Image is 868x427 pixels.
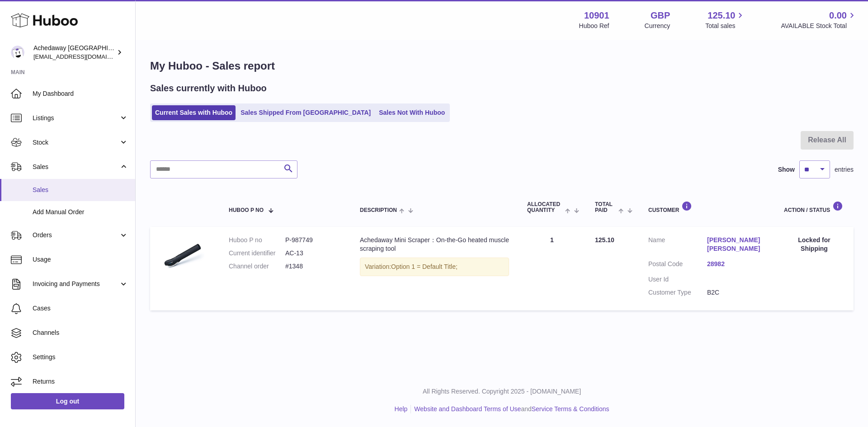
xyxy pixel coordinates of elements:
strong: 10901 [584,9,609,22]
dt: Postal Code [648,260,707,271]
span: Settings [33,353,128,361]
span: entries [835,165,854,174]
a: Service Terms & Conditions [532,405,609,413]
span: Sales [33,186,128,194]
dd: B2C [707,288,766,297]
img: admin@newpb.co.uk [11,46,24,59]
span: ALLOCATED Quantity [527,202,563,213]
span: 0.00 [829,9,847,22]
div: Variation: [360,258,509,276]
a: Help [395,405,408,413]
span: My Dashboard [33,89,128,98]
span: Returns [33,377,128,386]
span: Usage [33,255,128,264]
div: Achedaway Mini Scraper：On-the-Go heated muscle scraping tool [360,236,509,253]
a: [PERSON_NAME] [PERSON_NAME] [707,236,766,253]
a: Website and Dashboard Terms of Use [414,405,521,413]
span: Stock [33,138,119,147]
div: Huboo Ref [579,22,609,30]
li: and [411,405,609,413]
label: Show [778,165,795,174]
span: Total paid [595,202,616,213]
span: Orders [33,231,119,239]
span: Sales [33,163,119,171]
span: 125.10 [708,9,735,22]
h2: Sales currently with Huboo [150,82,267,94]
span: [EMAIL_ADDRESS][DOMAIN_NAME] [33,53,133,60]
span: Description [360,207,397,213]
dt: User Id [648,275,707,284]
img: musclescraper_750x_c42b3404-e4d5-48e3-b3b1-8be745232369.png [159,236,204,281]
span: Invoicing and Payments [33,280,119,288]
dd: P-987749 [285,236,342,244]
span: 125.10 [595,236,614,244]
dt: Current identifier [229,249,285,258]
a: Current Sales with Huboo [152,105,236,120]
div: Locked for Shipping [784,236,844,253]
span: AVAILABLE Stock Total [781,22,857,30]
td: 1 [518,227,586,310]
span: Add Manual Order [33,208,128,216]
dt: Customer Type [648,288,707,297]
span: Huboo P no [229,207,264,213]
span: Channels [33,328,128,337]
dt: Channel order [229,262,285,271]
dd: #1348 [285,262,342,271]
a: Sales Not With Huboo [376,105,448,120]
div: Customer [648,201,766,213]
div: Action / Status [784,201,844,213]
a: 28982 [707,260,766,268]
dd: AC-13 [285,249,342,258]
p: All Rights Reserved. Copyright 2025 - [DOMAIN_NAME] [143,387,861,396]
div: Currency [645,22,670,30]
h1: My Huboo - Sales report [150,59,854,73]
dt: Huboo P no [229,236,285,244]
span: Listings [33,114,119,122]
span: Total sales [705,22,745,30]
a: Sales Shipped From [GEOGRAPHIC_DATA] [237,105,374,120]
a: Log out [11,393,124,409]
strong: GBP [651,9,670,22]
dt: Name [648,236,707,255]
span: Cases [33,304,128,313]
a: 0.00 AVAILABLE Stock Total [781,9,857,30]
div: Achedaway [GEOGRAPHIC_DATA] [33,44,115,61]
span: Option 1 = Default Title; [391,263,458,270]
a: 125.10 Total sales [705,9,745,30]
